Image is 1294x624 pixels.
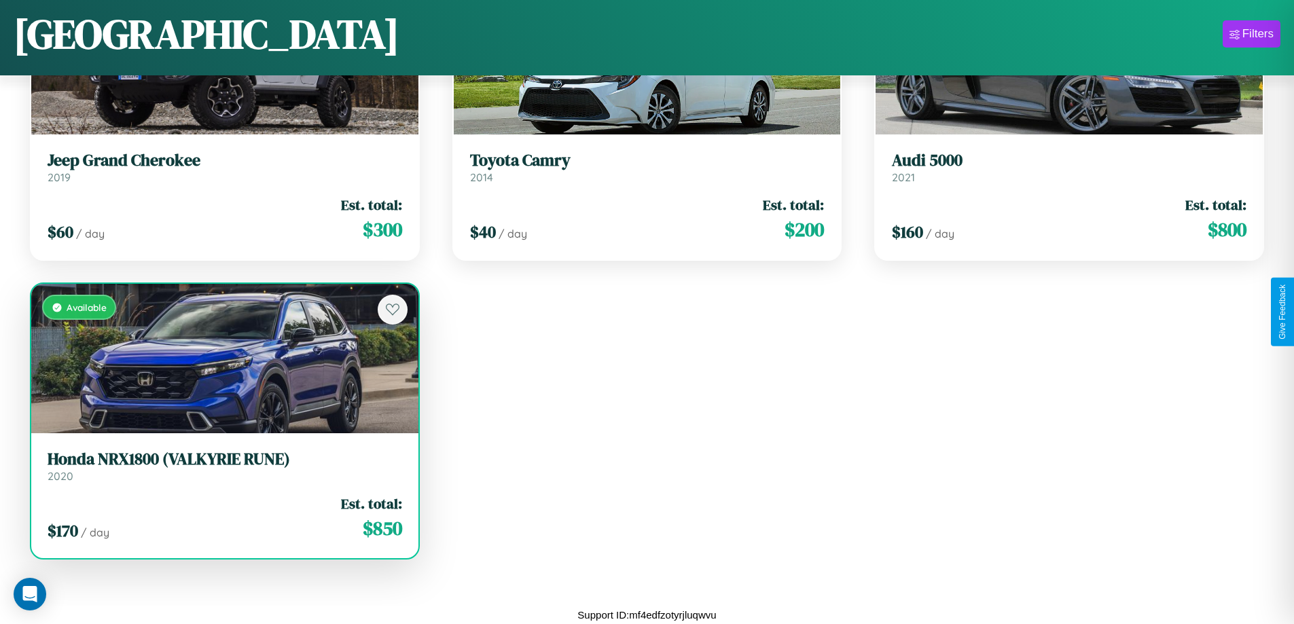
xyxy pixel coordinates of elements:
span: $ 800 [1208,216,1246,243]
span: / day [499,227,527,240]
h3: Toyota Camry [470,151,825,170]
span: 2019 [48,170,71,184]
span: $ 170 [48,519,78,542]
a: Jeep Grand Cherokee2019 [48,151,402,184]
a: Toyota Camry2014 [470,151,825,184]
span: Est. total: [341,494,402,513]
h3: Honda NRX1800 (VALKYRIE RUNE) [48,449,402,469]
p: Support ID: mf4edfzotyrjluqwvu [577,606,716,624]
h1: [GEOGRAPHIC_DATA] [14,6,399,62]
div: Open Intercom Messenger [14,578,46,610]
span: 2020 [48,469,73,483]
span: Est. total: [763,195,824,215]
span: / day [926,227,954,240]
div: Filters [1242,27,1274,41]
span: $ 60 [48,221,73,243]
span: Available [67,301,107,313]
button: Filters [1223,20,1280,48]
a: Honda NRX1800 (VALKYRIE RUNE)2020 [48,449,402,483]
span: Est. total: [341,195,402,215]
a: Audi 50002021 [892,151,1246,184]
span: $ 40 [470,221,496,243]
span: $ 160 [892,221,923,243]
span: 2021 [892,170,915,184]
span: / day [76,227,105,240]
h3: Jeep Grand Cherokee [48,151,402,170]
span: Est. total: [1185,195,1246,215]
span: $ 300 [363,216,402,243]
span: / day [81,526,109,539]
span: 2014 [470,170,493,184]
div: Give Feedback [1278,285,1287,339]
span: $ 850 [363,515,402,542]
span: $ 200 [785,216,824,243]
h3: Audi 5000 [892,151,1246,170]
